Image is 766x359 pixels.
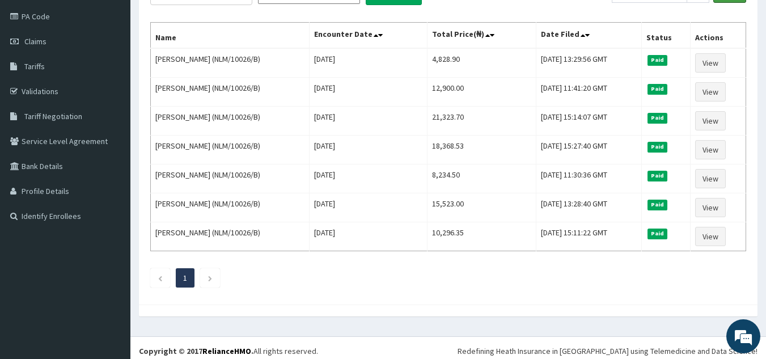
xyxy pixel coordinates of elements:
[309,48,427,78] td: [DATE]
[536,193,642,222] td: [DATE] 13:28:40 GMT
[151,23,310,49] th: Name
[202,346,251,356] a: RelianceHMO
[151,136,310,164] td: [PERSON_NAME] (NLM/10026/B)
[536,222,642,251] td: [DATE] 15:11:22 GMT
[158,273,163,283] a: Previous page
[427,107,536,136] td: 21,323.70
[536,48,642,78] td: [DATE] 13:29:56 GMT
[6,239,216,278] textarea: Type your message and hit 'Enter'
[309,164,427,193] td: [DATE]
[536,23,642,49] th: Date Filed
[536,107,642,136] td: [DATE] 15:14:07 GMT
[309,193,427,222] td: [DATE]
[208,273,213,283] a: Next page
[695,227,726,246] a: View
[427,193,536,222] td: 15,523.00
[695,111,726,130] a: View
[695,140,726,159] a: View
[151,78,310,107] td: [PERSON_NAME] (NLM/10026/B)
[309,107,427,136] td: [DATE]
[695,82,726,102] a: View
[536,164,642,193] td: [DATE] 11:30:36 GMT
[151,193,310,222] td: [PERSON_NAME] (NLM/10026/B)
[695,169,726,188] a: View
[690,23,746,49] th: Actions
[151,48,310,78] td: [PERSON_NAME] (NLM/10026/B)
[647,171,668,181] span: Paid
[695,53,726,73] a: View
[647,55,668,65] span: Paid
[183,273,187,283] a: Page 1 is your current page
[427,222,536,251] td: 10,296.35
[536,78,642,107] td: [DATE] 11:41:20 GMT
[647,200,668,210] span: Paid
[647,229,668,239] span: Paid
[427,136,536,164] td: 18,368.53
[139,346,253,356] strong: Copyright © 2017 .
[695,198,726,217] a: View
[21,57,46,85] img: d_794563401_company_1708531726252_794563401
[427,164,536,193] td: 8,234.50
[309,78,427,107] td: [DATE]
[151,107,310,136] td: [PERSON_NAME] (NLM/10026/B)
[427,78,536,107] td: 12,900.00
[24,36,46,47] span: Claims
[186,6,213,33] div: Minimize live chat window
[647,113,668,123] span: Paid
[24,61,45,71] span: Tariffs
[151,164,310,193] td: [PERSON_NAME] (NLM/10026/B)
[309,136,427,164] td: [DATE]
[309,222,427,251] td: [DATE]
[59,64,191,78] div: Chat with us now
[309,23,427,49] th: Encounter Date
[458,345,757,357] div: Redefining Heath Insurance in [GEOGRAPHIC_DATA] using Telemedicine and Data Science!
[151,222,310,251] td: [PERSON_NAME] (NLM/10026/B)
[647,84,668,94] span: Paid
[427,23,536,49] th: Total Price(₦)
[427,48,536,78] td: 4,828.90
[536,136,642,164] td: [DATE] 15:27:40 GMT
[647,142,668,152] span: Paid
[24,111,82,121] span: Tariff Negotiation
[641,23,690,49] th: Status
[66,107,156,222] span: We're online!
